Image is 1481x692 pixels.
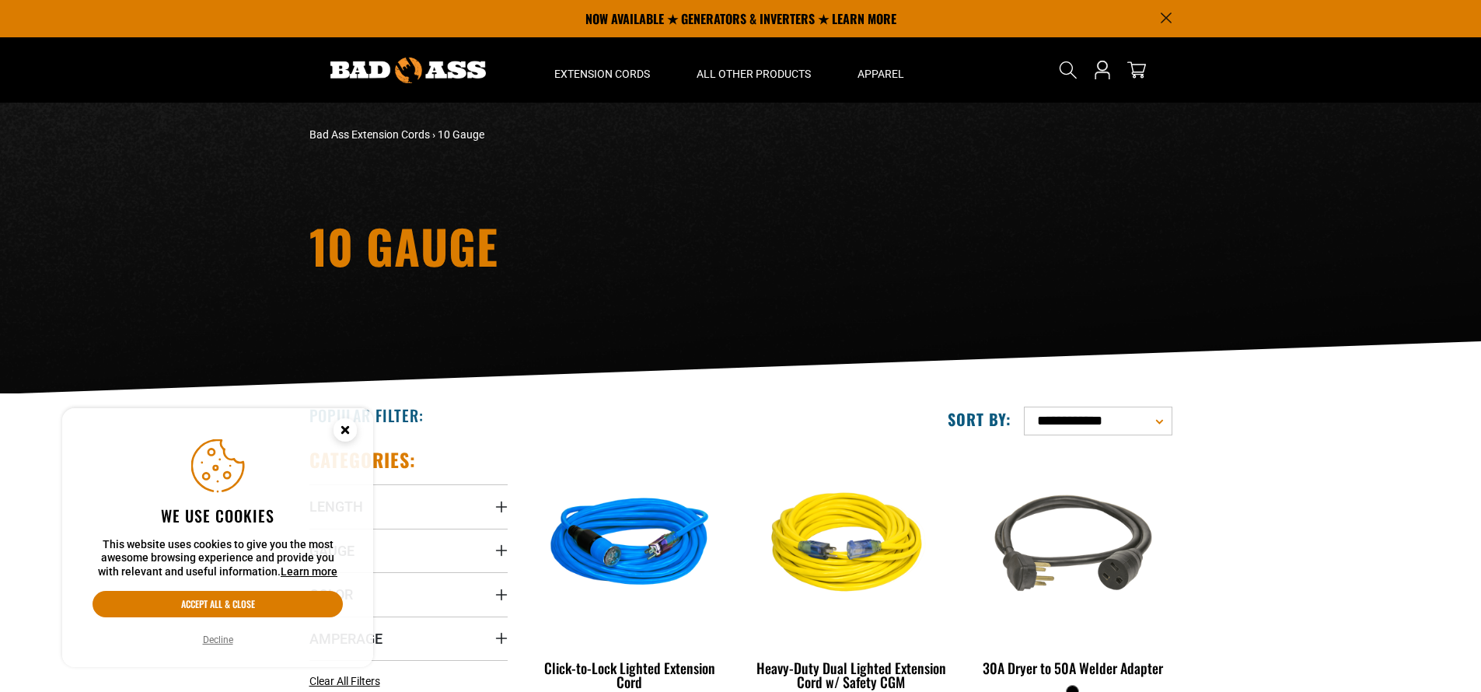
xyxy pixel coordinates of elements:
[973,661,1172,675] div: 30A Dryer to 50A Welder Adapter
[309,405,424,425] h2: Popular Filter:
[93,538,343,579] p: This website uses cookies to give you the most awesome browsing experience and provide you with r...
[532,456,728,634] img: blue
[753,456,949,634] img: yellow
[93,591,343,617] button: Accept all & close
[309,529,508,572] summary: Gauge
[948,409,1011,429] label: Sort by:
[975,456,1171,634] img: black
[309,222,877,269] h1: 10 Gauge
[309,572,508,616] summary: Color
[309,484,508,528] summary: Length
[1056,58,1081,82] summary: Search
[330,58,486,83] img: Bad Ass Extension Cords
[531,661,729,689] div: Click-to-Lock Lighted Extension Cord
[697,67,811,81] span: All Other Products
[432,128,435,141] span: ›
[198,632,238,648] button: Decline
[62,408,373,668] aside: Cookie Consent
[309,675,380,687] span: Clear All Filters
[309,127,877,143] nav: breadcrumbs
[858,67,904,81] span: Apparel
[281,565,337,578] a: Learn more
[973,448,1172,684] a: black 30A Dryer to 50A Welder Adapter
[673,37,834,103] summary: All Other Products
[531,37,673,103] summary: Extension Cords
[554,67,650,81] span: Extension Cords
[309,617,508,660] summary: Amperage
[834,37,927,103] summary: Apparel
[309,128,430,141] a: Bad Ass Extension Cords
[752,661,950,689] div: Heavy-Duty Dual Lighted Extension Cord w/ Safety CGM
[438,128,484,141] span: 10 Gauge
[93,505,343,526] h2: We use cookies
[309,673,386,690] a: Clear All Filters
